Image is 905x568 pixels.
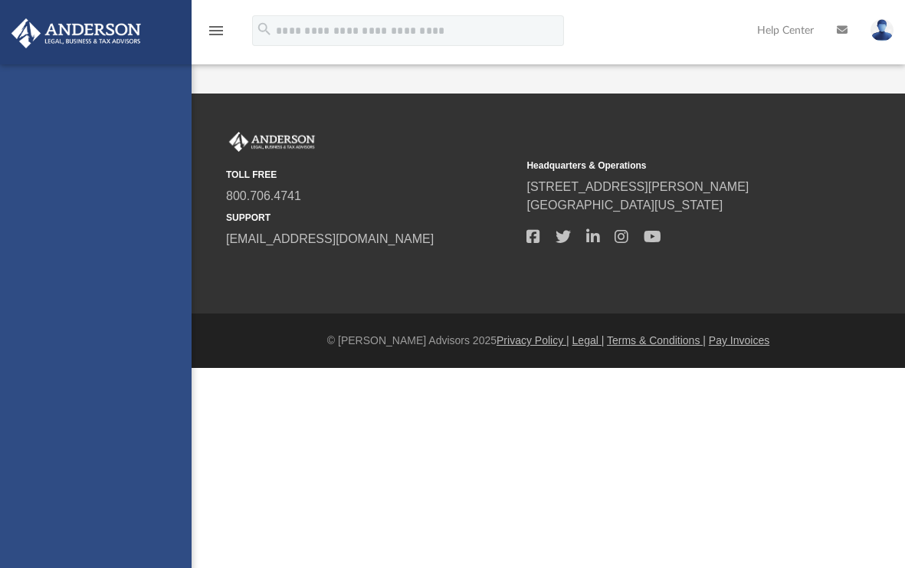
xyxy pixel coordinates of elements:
[497,334,569,346] a: Privacy Policy |
[192,333,905,349] div: © [PERSON_NAME] Advisors 2025
[226,168,516,182] small: TOLL FREE
[709,334,769,346] a: Pay Invoices
[207,21,225,40] i: menu
[526,159,816,172] small: Headquarters & Operations
[7,18,146,48] img: Anderson Advisors Platinum Portal
[226,211,516,225] small: SUPPORT
[607,334,706,346] a: Terms & Conditions |
[256,21,273,38] i: search
[226,189,301,202] a: 800.706.4741
[572,334,605,346] a: Legal |
[207,29,225,40] a: menu
[871,19,894,41] img: User Pic
[226,232,434,245] a: [EMAIL_ADDRESS][DOMAIN_NAME]
[226,132,318,152] img: Anderson Advisors Platinum Portal
[526,199,723,212] a: [GEOGRAPHIC_DATA][US_STATE]
[526,180,749,193] a: [STREET_ADDRESS][PERSON_NAME]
